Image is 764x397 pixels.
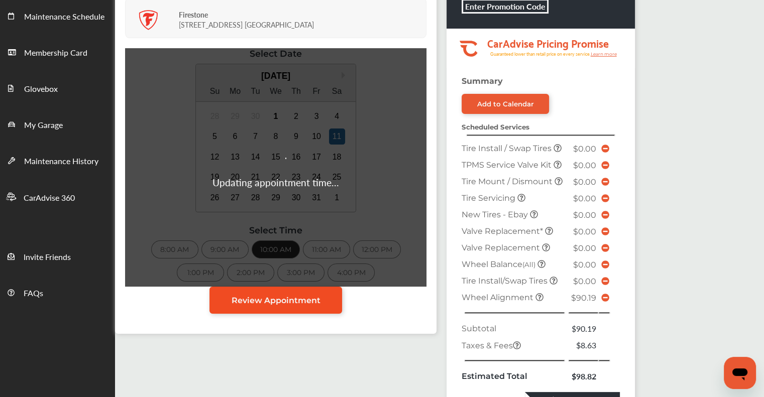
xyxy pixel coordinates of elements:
[1,70,115,106] a: Glovebox
[573,227,596,236] span: $0.00
[459,320,568,337] td: Subtotal
[24,251,71,264] span: Invite Friends
[24,83,58,96] span: Glovebox
[573,177,596,187] span: $0.00
[522,260,535,269] small: (All)
[232,296,320,305] span: Review Appointment
[1,142,115,178] a: Maintenance History
[179,10,208,20] strong: Firestone
[573,194,596,203] span: $0.00
[459,368,568,384] td: Estimated Total
[462,210,530,219] span: New Tires - Ebay
[573,277,596,286] span: $0.00
[24,47,87,60] span: Membership Card
[590,51,617,57] tspan: Learn more
[1,34,115,70] a: Membership Card
[212,176,339,189] div: Updating appointment time...
[462,293,535,302] span: Wheel Alignment
[487,34,608,52] tspan: CarAdvise Pricing Promise
[573,260,596,270] span: $0.00
[209,287,342,314] a: Review Appointment
[1,106,115,142] a: My Garage
[462,276,550,286] span: Tire Install/Swap Tires
[573,243,596,253] span: $0.00
[462,259,537,269] span: Wheel Balance
[568,337,599,353] td: $8.63
[465,1,545,12] b: Enter Promotion Code
[24,192,75,205] span: CarAdvise 360
[462,177,555,186] span: Tire Mount / Dismount
[462,144,554,153] span: Tire Install / Swap Tires
[24,287,43,300] span: FAQs
[179,2,423,35] div: [STREET_ADDRESS] [GEOGRAPHIC_DATA]
[462,76,503,86] strong: Summary
[462,226,545,236] span: Valve Replacement*
[462,243,542,252] span: Valve Replacement
[462,123,529,131] strong: Scheduled Services
[490,51,590,57] tspan: Guaranteed lower than retail price on every service.
[138,10,158,30] img: logo-firestone.png
[573,210,596,220] span: $0.00
[462,341,521,350] span: Taxes & Fees
[568,368,599,384] td: $98.82
[462,193,517,203] span: Tire Servicing
[24,11,104,24] span: Maintenance Schedule
[568,320,599,337] td: $90.19
[477,100,534,108] div: Add to Calendar
[724,357,756,389] iframe: Button to launch messaging window
[462,94,549,114] a: Add to Calendar
[462,160,554,170] span: TPMS Service Valve Kit
[24,119,63,132] span: My Garage
[573,161,596,170] span: $0.00
[24,155,98,168] span: Maintenance History
[573,144,596,154] span: $0.00
[571,293,596,303] span: $90.19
